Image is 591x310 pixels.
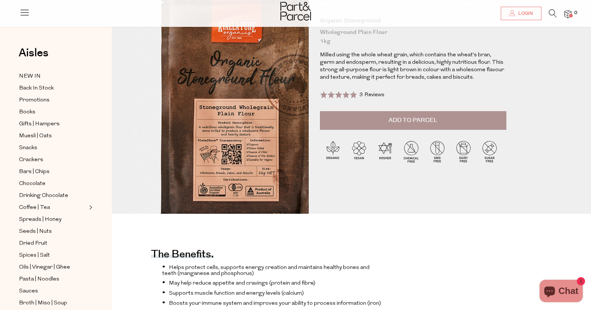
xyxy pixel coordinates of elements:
a: Pasta | Noodles [19,275,87,284]
span: Books [19,108,35,117]
a: Drinking Chocolate [19,191,87,200]
li: Helps protect cells, supports energy creation and maintains healthy bones and teeth (manganese an... [162,263,411,276]
img: Part&Parcel [280,2,311,21]
img: P_P-ICONS-Live_Bec_V11_Kosher.svg [372,138,398,165]
li: May help reduce appetite and cravings (protein and fibre) [162,279,411,286]
span: Crackers [19,156,43,165]
span: Pasta | Noodles [19,275,59,284]
span: Back In Stock [19,84,54,93]
span: Aisles [19,45,48,61]
img: P_P-ICONS-Live_Bec_V11_GMO_Free.svg [424,138,450,165]
button: Add to Parcel [320,111,506,130]
span: NEW IN [19,72,41,81]
inbox-online-store-chat: Shopify online store chat [537,280,585,304]
a: Spices | Salt [19,251,87,260]
a: Spreads | Honey [19,215,87,224]
span: Snacks [19,144,37,153]
span: Chocolate [19,179,45,188]
li: Boosts your immune system and improves your ability to process information (iron) [162,299,411,307]
img: P_P-ICONS-Live_Bec_V11_Vegan.svg [346,138,372,165]
div: Wholeground Plain Flour 1kg [320,28,506,46]
span: 3 Reviews [359,92,384,98]
a: Books [19,107,87,117]
img: P_P-ICONS-Live_Bec_V11_Dairy_Free.svg [450,138,477,165]
span: Oils | Vinegar | Ghee [19,263,70,272]
button: Expand/Collapse Coffee | Tea [87,203,92,212]
a: Crackers [19,155,87,165]
span: Add to Parcel [389,116,437,125]
span: Login [516,10,533,17]
p: Milled using the whole wheat grain, which contains the wheat's bran, germ and endosperm, resultin... [320,51,506,81]
a: 0 [564,10,572,18]
a: Oils | Vinegar | Ghee [19,263,87,272]
a: Promotions [19,95,87,105]
span: Gifts | Hampers [19,120,60,129]
a: Sauces [19,286,87,296]
a: Snacks [19,143,87,153]
img: P_P-ICONS-Live_Bec_V11_Chemical_Free.svg [398,138,424,165]
img: P_P-ICONS-Live_Bec_V11_Organic.svg [320,138,346,165]
span: Coffee | Tea [19,203,50,212]
span: Muesli | Oats [19,132,52,141]
a: Aisles [19,47,48,66]
span: Seeds | Nuts [19,227,52,236]
a: Seeds | Nuts [19,227,87,236]
a: Login [501,7,541,20]
a: Chocolate [19,179,87,188]
span: Promotions [19,96,50,105]
a: Bars | Chips [19,167,87,176]
a: Gifts | Hampers [19,119,87,129]
span: Spices | Salt [19,251,50,260]
span: Sauces [19,287,38,296]
span: Spreads | Honey [19,215,62,224]
li: Supports muscle function and energy levels (calcium) [162,289,411,297]
a: Muesli | Oats [19,131,87,141]
span: Dried Fruit [19,239,47,248]
a: Broth | Miso | Soup [19,298,87,308]
a: Back In Stock [19,84,87,93]
span: Drinking Chocolate [19,191,68,200]
span: Broth | Miso | Soup [19,299,67,308]
a: NEW IN [19,72,87,81]
img: P_P-ICONS-Live_Bec_V11_Sugar_Free.svg [477,138,503,165]
h4: The Benefits. [151,253,214,258]
a: Coffee | Tea [19,203,87,212]
span: Bars | Chips [19,167,50,176]
span: 0 [572,10,579,16]
a: Dried Fruit [19,239,87,248]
